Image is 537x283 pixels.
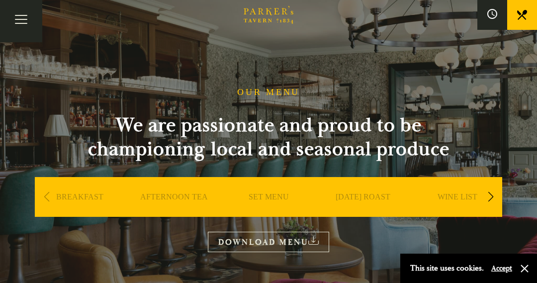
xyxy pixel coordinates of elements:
[336,192,390,232] a: [DATE] ROAST
[35,177,124,247] div: 1 / 9
[129,177,219,247] div: 2 / 9
[249,192,289,232] a: SET MENU
[70,113,467,161] h2: We are passionate and proud to be championing local and seasonal produce
[520,264,530,274] button: Close and accept
[224,177,313,247] div: 3 / 9
[40,186,53,208] div: Previous slide
[410,261,484,276] p: This site uses cookies.
[140,192,208,232] a: AFTERNOON TEA
[491,264,512,273] button: Accept
[56,192,103,232] a: BREAKFAST
[318,177,408,247] div: 4 / 9
[237,87,300,98] h1: OUR MENU
[438,192,477,232] a: WINE LIST
[484,186,497,208] div: Next slide
[208,232,329,252] a: DOWNLOAD MENU
[413,177,502,247] div: 5 / 9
